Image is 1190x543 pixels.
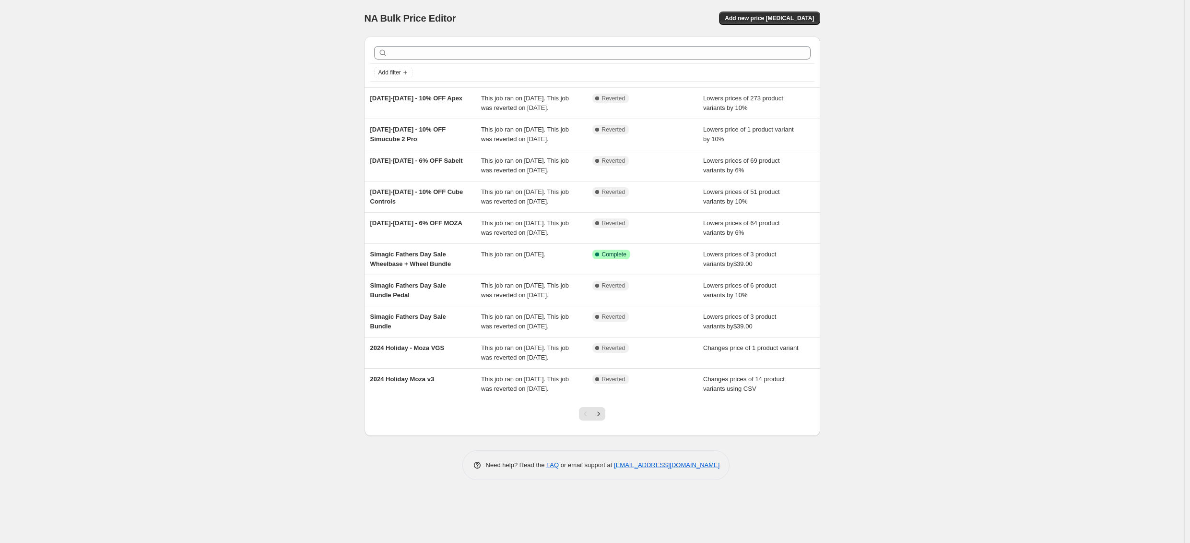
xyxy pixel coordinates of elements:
a: [EMAIL_ADDRESS][DOMAIN_NAME] [614,461,719,469]
span: Changes prices of 14 product variants using CSV [703,375,785,392]
span: This job ran on [DATE]. This job was reverted on [DATE]. [481,95,569,111]
span: Lowers prices of 273 product variants by 10% [703,95,783,111]
span: 2024 Holiday - Moza VGS [370,344,445,351]
span: Reverted [602,95,625,102]
span: Reverted [602,282,625,290]
span: Lowers price of 1 product variant by 10% [703,126,794,143]
span: This job ran on [DATE]. This job was reverted on [DATE]. [481,157,569,174]
span: This job ran on [DATE]. This job was reverted on [DATE]. [481,188,569,205]
span: [DATE]-[DATE] - 10% OFF Cube Controls [370,188,463,205]
span: Reverted [602,126,625,133]
span: Lowers prices of 3 product variants by [703,313,776,330]
span: Lowers prices of 69 product variants by 6% [703,157,780,174]
nav: Pagination [579,407,605,421]
span: Lowers prices of 6 product variants by 10% [703,282,776,299]
span: Reverted [602,188,625,196]
span: Reverted [602,375,625,383]
span: NA Bulk Price Editor [365,13,456,24]
span: This job ran on [DATE]. This job was reverted on [DATE]. [481,344,569,361]
span: Need help? Read the [486,461,547,469]
span: This job ran on [DATE]. This job was reverted on [DATE]. [481,313,569,330]
span: [DATE]-[DATE] - 6% OFF Sabelt [370,157,463,164]
a: FAQ [546,461,559,469]
span: Simagic Fathers Day Sale Bundle [370,313,446,330]
button: Next [592,407,605,421]
button: Add new price [MEDICAL_DATA] [719,12,820,25]
span: This job ran on [DATE]. [481,251,545,258]
span: Add filter [378,69,401,76]
span: This job ran on [DATE]. This job was reverted on [DATE]. [481,219,569,236]
span: [DATE]-[DATE] - 6% OFF MOZA [370,219,462,227]
span: Lowers prices of 3 product variants by [703,251,776,267]
span: This job ran on [DATE]. This job was reverted on [DATE]. [481,282,569,299]
span: Lowers prices of 51 product variants by 10% [703,188,780,205]
span: or email support at [559,461,614,469]
span: $39.00 [733,323,753,330]
span: Changes price of 1 product variant [703,344,799,351]
button: Add filter [374,67,412,78]
span: Simagic Fathers Day Sale Bundle Pedal [370,282,446,299]
span: $39.00 [733,260,753,267]
span: This job ran on [DATE]. This job was reverted on [DATE]. [481,126,569,143]
span: Add new price [MEDICAL_DATA] [725,14,814,22]
span: [DATE]-[DATE] - 10% OFF Apex [370,95,463,102]
span: Lowers prices of 64 product variants by 6% [703,219,780,236]
span: Simagic Fathers Day Sale Wheelbase + Wheel Bundle [370,251,451,267]
span: 2024 Holiday Moza v3 [370,375,435,383]
span: Reverted [602,157,625,165]
span: Complete [602,251,626,258]
span: Reverted [602,219,625,227]
span: Reverted [602,344,625,352]
span: [DATE]-[DATE] - 10% OFF Simucube 2 Pro [370,126,446,143]
span: This job ran on [DATE]. This job was reverted on [DATE]. [481,375,569,392]
span: Reverted [602,313,625,321]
